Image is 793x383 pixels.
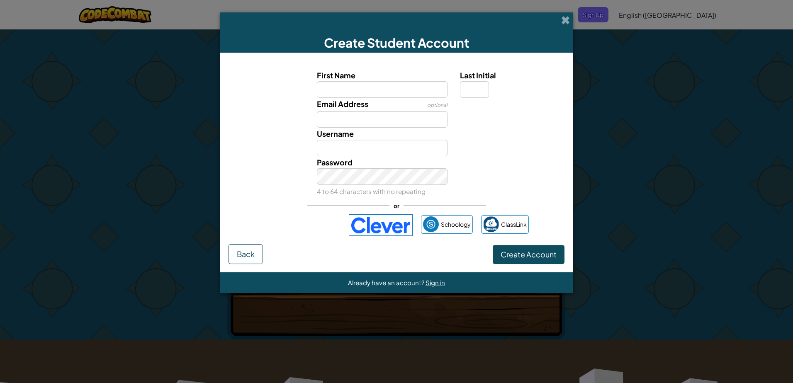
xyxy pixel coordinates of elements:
span: Create Student Account [324,35,469,51]
img: classlink-logo-small.png [483,216,499,232]
span: First Name [317,70,355,80]
span: optional [427,102,448,108]
span: Back [237,249,255,259]
button: Create Account [493,245,564,264]
span: ClassLink [501,218,527,230]
span: Last Initial [460,70,496,80]
span: Schoology [441,218,471,230]
span: Email Address [317,99,368,109]
a: Sign in [426,279,445,286]
button: Back [229,244,263,264]
span: Already have an account? [348,279,426,286]
span: Password [317,158,353,167]
img: clever-logo-blue.png [349,214,413,236]
img: schoology.png [423,216,439,232]
span: Username [317,129,354,138]
span: Create Account [501,250,557,259]
iframe: Sign in with Google Button [260,216,345,234]
span: or [389,200,404,212]
small: 4 to 64 characters with no repeating [317,187,426,195]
